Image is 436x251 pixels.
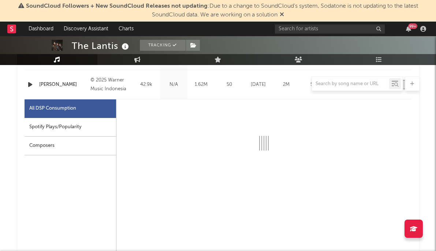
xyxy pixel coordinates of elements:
a: Discovery Assistant [59,22,113,36]
button: 99+ [406,26,411,32]
div: All DSP Consumption [29,104,76,113]
div: Spotify Plays/Popularity [25,118,116,137]
div: The Lantis [72,40,131,52]
button: Tracking [140,40,186,51]
div: Composers [25,137,116,155]
a: Charts [113,22,139,36]
div: 99 + [408,23,417,29]
div: All DSP Consumption [25,99,116,118]
span: SoundCloud Followers + New SoundCloud Releases not updating [26,3,208,9]
input: Search by song name or URL [312,81,389,87]
input: Search for artists [275,24,385,34]
a: Dashboard [23,22,59,36]
div: © 2025 Warner Music Indonesia [90,76,130,94]
span: : Due to a change to SoundCloud's system, Sodatone is not updating to the latest SoundCloud data.... [26,3,418,18]
span: Dismiss [280,12,284,18]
